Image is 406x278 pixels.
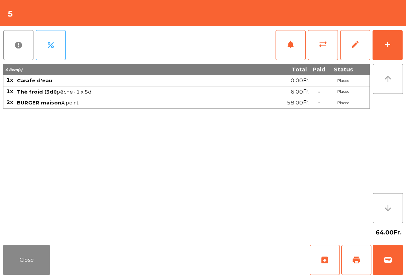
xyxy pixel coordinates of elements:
[17,100,61,106] span: BURGER maison
[8,8,13,20] h4: 5
[3,30,33,60] button: report
[286,40,295,49] span: notifications
[318,88,320,95] span: -
[383,255,392,264] span: wallet
[6,99,13,106] span: 2x
[373,193,403,223] button: arrow_downward
[373,64,403,94] button: arrow_upward
[5,67,23,72] span: 4 item(s)
[36,30,66,60] button: percent
[46,41,55,50] span: percent
[6,88,13,95] span: 1x
[291,76,309,86] span: 0.00Fr.
[276,30,306,60] button: notifications
[291,87,309,97] span: 6.00Fr.
[373,30,403,60] button: add
[383,74,392,83] i: arrow_upward
[383,40,392,49] div: add
[310,64,328,75] th: Paid
[17,77,52,83] span: Carafe d'eau
[341,245,371,275] button: print
[17,89,241,95] span: pêche · 1 x 5dl
[352,255,361,264] span: print
[17,89,57,95] span: Thé froid (3dl)
[6,77,13,83] span: 1x
[376,227,401,238] span: 64.00Fr.
[14,41,23,50] span: report
[310,245,340,275] button: archive
[340,30,370,60] button: edit
[328,86,358,98] td: Placed
[328,64,358,75] th: Status
[383,204,392,213] i: arrow_downward
[373,245,403,275] button: wallet
[328,75,358,86] td: Placed
[3,245,50,275] button: Close
[351,40,360,49] span: edit
[318,99,320,106] span: -
[308,30,338,60] button: sync_alt
[328,97,358,109] td: Placed
[318,40,327,49] span: sync_alt
[242,64,310,75] th: Total
[287,98,309,108] span: 58.00Fr.
[17,100,241,106] span: A point
[320,255,329,264] span: archive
